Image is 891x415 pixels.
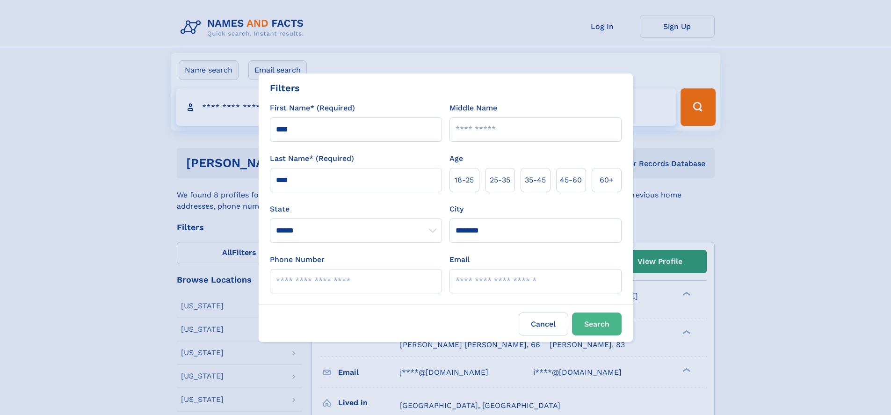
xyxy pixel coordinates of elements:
[490,175,510,186] span: 25‑35
[455,175,474,186] span: 18‑25
[449,204,464,215] label: City
[572,313,622,335] button: Search
[600,175,614,186] span: 60+
[449,153,463,164] label: Age
[525,175,546,186] span: 35‑45
[270,102,355,114] label: First Name* (Required)
[519,313,568,335] label: Cancel
[560,175,582,186] span: 45‑60
[449,102,497,114] label: Middle Name
[270,254,325,265] label: Phone Number
[270,81,300,95] div: Filters
[449,254,470,265] label: Email
[270,204,442,215] label: State
[270,153,354,164] label: Last Name* (Required)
